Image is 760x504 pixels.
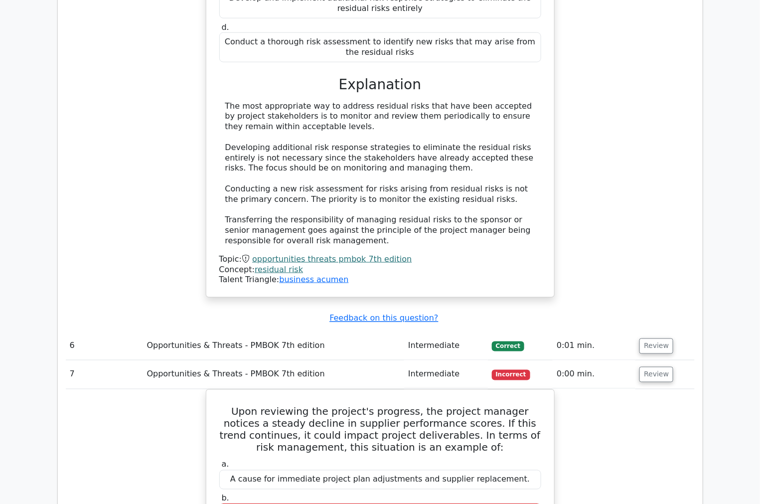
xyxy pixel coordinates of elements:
[219,254,541,265] div: Topic:
[404,332,488,360] td: Intermediate
[492,341,524,351] span: Correct
[225,101,535,246] div: The most appropriate way to address residual risks that have been accepted by project stakeholder...
[143,332,405,360] td: Opportunities & Threats - PMBOK 7th edition
[279,275,348,284] a: business acumen
[222,460,229,469] span: a.
[255,265,303,274] a: residual risk
[219,265,541,275] div: Concept:
[553,360,635,389] td: 0:00 min.
[219,470,541,490] div: A cause for immediate project plan adjustments and supplier replacement.
[222,22,229,32] span: d.
[639,367,673,382] button: Review
[143,360,405,389] td: Opportunities & Threats - PMBOK 7th edition
[225,76,535,93] h3: Explanation
[329,314,438,323] a: Feedback on this question?
[219,32,541,62] div: Conduct a thorough risk assessment to identify new risks that may arise from the residual risks
[218,406,542,454] h5: Upon reviewing the project's progress, the project manager notices a steady decline in supplier p...
[639,338,673,354] button: Review
[492,370,530,380] span: Incorrect
[66,332,143,360] td: 6
[219,254,541,285] div: Talent Triangle:
[222,494,229,503] span: b.
[66,360,143,389] td: 7
[252,254,412,264] a: opportunities threats pmbok 7th edition
[404,360,488,389] td: Intermediate
[553,332,635,360] td: 0:01 min.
